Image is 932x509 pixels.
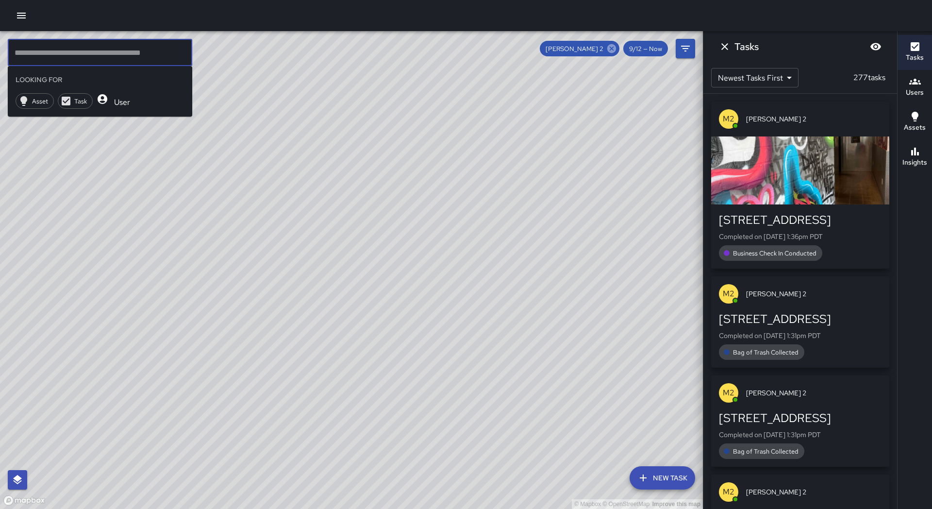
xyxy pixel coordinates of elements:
div: Asset [16,93,54,109]
p: M2 [723,288,734,300]
div: [STREET_ADDRESS] [719,410,882,426]
button: New Task [630,466,695,490]
button: Assets [898,105,932,140]
button: Insights [898,140,932,175]
li: Looking For [8,70,192,89]
button: Users [898,70,932,105]
button: M2[PERSON_NAME] 2[STREET_ADDRESS]Completed on [DATE] 1:36pm PDTBusiness Check In Conducted [711,102,889,269]
div: [STREET_ADDRESS] [719,311,882,327]
button: Dismiss [715,37,734,56]
span: [PERSON_NAME] 2 [746,487,882,497]
p: Completed on [DATE] 1:36pm PDT [719,232,882,241]
button: Blur [866,37,885,56]
button: M2[PERSON_NAME] 2[STREET_ADDRESS]Completed on [DATE] 1:31pm PDTBag of Trash Collected [711,375,889,467]
span: [PERSON_NAME] 2 [746,388,882,398]
h6: Tasks [906,52,924,63]
button: Tasks [898,35,932,70]
span: [PERSON_NAME] 2 [540,45,609,53]
h6: Insights [902,157,927,168]
span: 9/12 — Now [623,45,668,53]
span: Business Check In Conducted [727,249,822,257]
h6: Users [906,87,924,98]
p: Completed on [DATE] 1:31pm PDT [719,331,882,340]
span: Bag of Trash Collected [727,348,804,356]
span: User [108,97,136,107]
p: M2 [723,113,734,125]
span: Asset [27,97,53,105]
div: Newest Tasks First [711,68,799,87]
span: Bag of Trash Collected [727,447,804,456]
button: M2[PERSON_NAME] 2[STREET_ADDRESS]Completed on [DATE] 1:31pm PDTBag of Trash Collected [711,276,889,368]
div: User [97,93,136,109]
span: [PERSON_NAME] 2 [746,289,882,299]
h6: Assets [904,122,926,133]
p: M2 [723,486,734,498]
h6: Tasks [734,39,759,54]
span: [PERSON_NAME] 2 [746,114,882,124]
p: 277 tasks [849,72,889,84]
p: M2 [723,387,734,399]
div: [PERSON_NAME] 2 [540,41,619,56]
span: Task [69,97,92,105]
div: [STREET_ADDRESS] [719,212,882,228]
div: Task [58,93,93,109]
p: Completed on [DATE] 1:31pm PDT [719,430,882,440]
button: Filters [676,39,695,58]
